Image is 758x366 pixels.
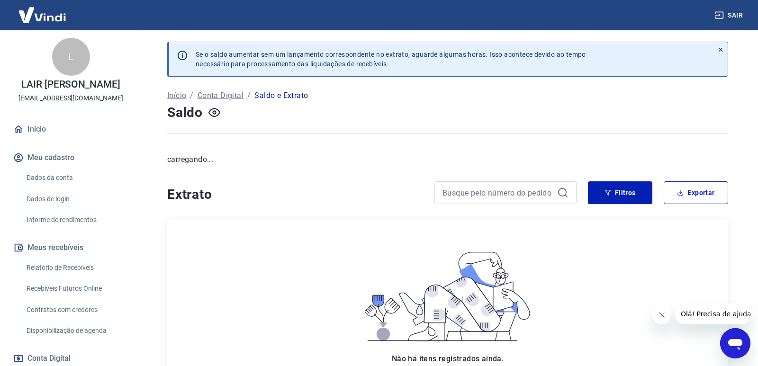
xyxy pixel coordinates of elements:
[167,185,423,204] h4: Extrato
[167,103,203,122] h4: Saldo
[23,210,130,230] a: Informe de rendimentos
[442,186,553,200] input: Busque pelo número do pedido
[198,90,244,101] a: Conta Digital
[52,38,90,76] div: L
[23,189,130,209] a: Dados de login
[720,328,750,358] iframe: Botão para abrir a janela de mensagens
[652,305,671,324] iframe: Fechar mensagem
[23,258,130,277] a: Relatório de Recebíveis
[11,0,73,29] img: Vindi
[392,354,504,363] span: Não há itens registrados ainda.
[11,237,130,258] button: Meus recebíveis
[167,154,728,165] p: carregando...
[23,321,130,340] a: Disponibilização de agenda
[675,304,750,324] iframe: Mensagem da empresa
[588,181,652,204] button: Filtros
[247,90,251,101] p: /
[21,80,120,89] p: LAIR [PERSON_NAME]
[23,300,130,320] a: Contratos com credores
[18,93,123,103] p: [EMAIL_ADDRESS][DOMAIN_NAME]
[6,7,80,14] span: Olá! Precisa de ajuda?
[23,168,130,187] a: Dados da conta
[11,147,130,168] button: Meu cadastro
[23,279,130,298] a: Recebíveis Futuros Online
[713,7,747,24] button: Sair
[167,90,186,101] a: Início
[11,119,130,140] a: Início
[664,181,728,204] button: Exportar
[196,50,586,69] p: Se o saldo aumentar sem um lançamento correspondente no extrato, aguarde algumas horas. Isso acon...
[254,90,308,101] p: Saldo e Extrato
[190,90,193,101] p: /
